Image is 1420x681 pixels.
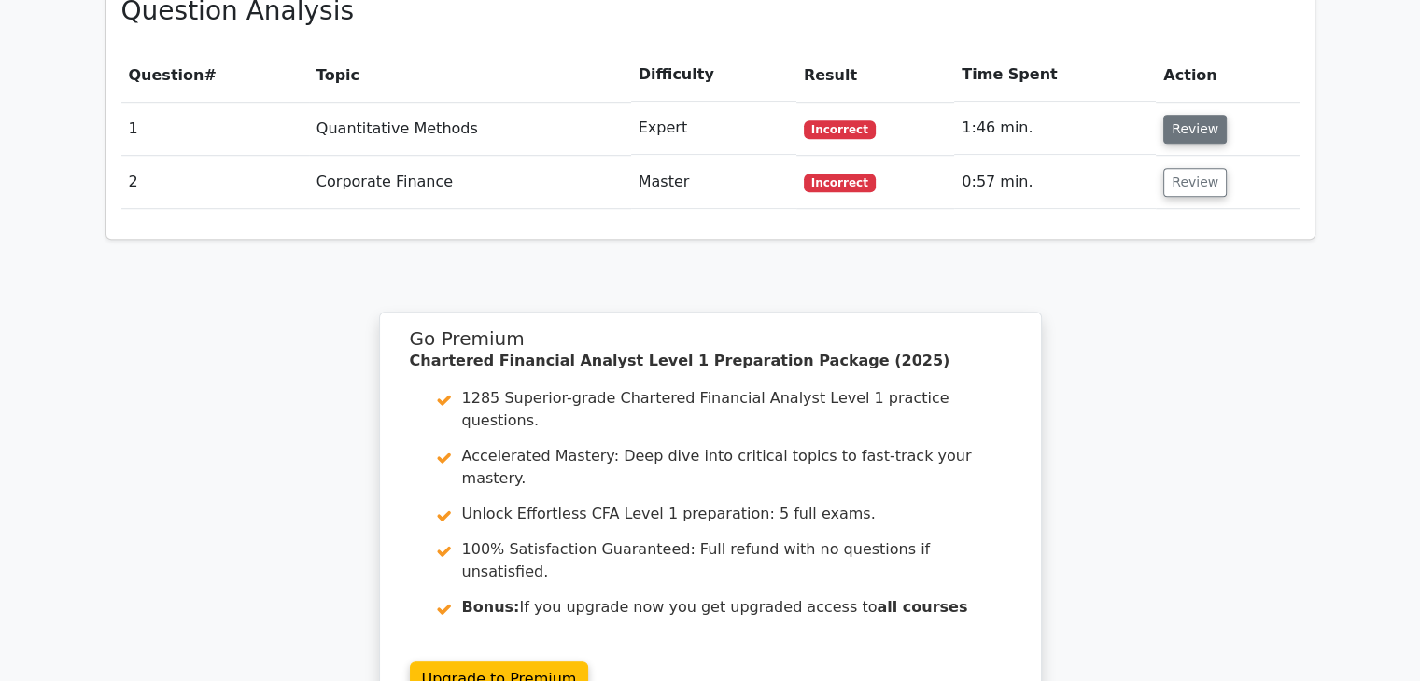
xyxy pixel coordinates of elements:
[1156,49,1299,102] th: Action
[954,102,1156,155] td: 1:46 min.
[121,49,309,102] th: #
[1163,168,1227,197] button: Review
[309,49,631,102] th: Topic
[121,156,309,209] td: 2
[129,66,204,84] span: Question
[121,102,309,155] td: 1
[804,174,876,192] span: Incorrect
[631,156,796,209] td: Master
[954,49,1156,102] th: Time Spent
[1163,115,1227,144] button: Review
[796,49,954,102] th: Result
[309,156,631,209] td: Corporate Finance
[631,49,796,102] th: Difficulty
[954,156,1156,209] td: 0:57 min.
[309,102,631,155] td: Quantitative Methods
[631,102,796,155] td: Expert
[804,120,876,139] span: Incorrect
